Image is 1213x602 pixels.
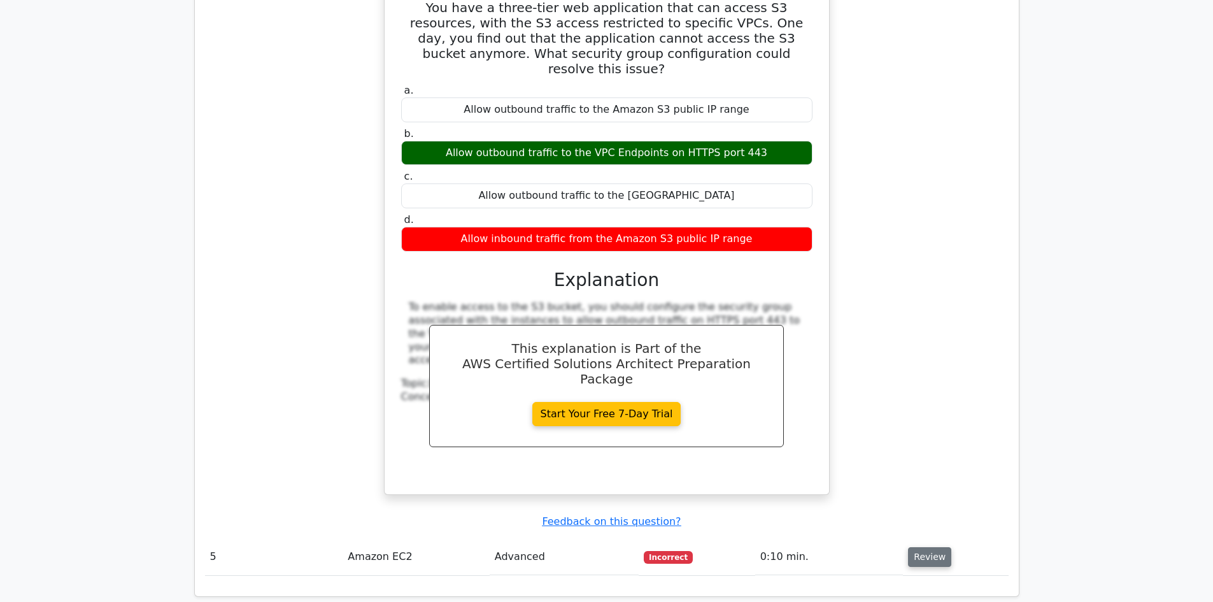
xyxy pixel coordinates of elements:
[401,97,812,122] div: Allow outbound traffic to the Amazon S3 public IP range
[401,377,812,391] div: Topic:
[401,227,812,252] div: Allow inbound traffic from the Amazon S3 public IP range
[755,539,904,575] td: 0:10 min.
[490,539,639,575] td: Advanced
[404,213,414,226] span: d.
[401,391,812,404] div: Concept:
[343,539,489,575] td: Amazon EC2
[542,515,681,527] a: Feedback on this question?
[908,547,951,567] button: Review
[401,141,812,166] div: Allow outbound traffic to the VPC Endpoints on HTTPS port 443
[409,301,805,367] div: To enable access to the S3 bucket, you should configure the security group associated with the in...
[205,539,343,575] td: 5
[404,127,414,140] span: b.
[401,183,812,208] div: Allow outbound traffic to the [GEOGRAPHIC_DATA]
[404,84,414,96] span: a.
[409,269,805,291] h3: Explanation
[644,551,693,564] span: Incorrect
[404,170,413,182] span: c.
[532,402,681,426] a: Start Your Free 7-Day Trial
